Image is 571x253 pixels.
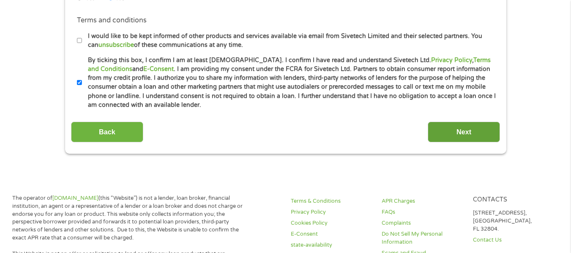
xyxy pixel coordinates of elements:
a: APR Charges [382,197,462,205]
a: unsubscribe [98,41,134,49]
a: Terms and Conditions [88,57,491,73]
a: Cookies Policy [291,219,372,227]
h4: Contacts [473,196,554,204]
a: state-availability [291,241,372,249]
a: Terms & Conditions [291,197,372,205]
a: Contact Us [473,236,554,244]
input: Back [71,122,143,142]
a: FAQs [382,208,462,216]
a: Privacy Policy [291,208,372,216]
label: Terms and conditions [77,16,147,25]
a: Do Not Sell My Personal Information [382,230,462,246]
p: [STREET_ADDRESS], [GEOGRAPHIC_DATA], FL 32804. [473,209,554,233]
a: Complaints [382,219,462,227]
p: The operator of (this “Website”) is not a lender, loan broker, financial institution, an agent or... [12,194,248,242]
a: [DOMAIN_NAME] [52,195,98,201]
a: E-Consent [291,230,372,238]
label: By ticking this box, I confirm I am at least [DEMOGRAPHIC_DATA]. I confirm I have read and unders... [82,56,497,110]
label: I would like to be kept informed of other products and services available via email from Sivetech... [82,32,497,50]
input: Next [428,122,500,142]
a: Privacy Policy [431,57,472,64]
a: E-Consent [143,65,174,73]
